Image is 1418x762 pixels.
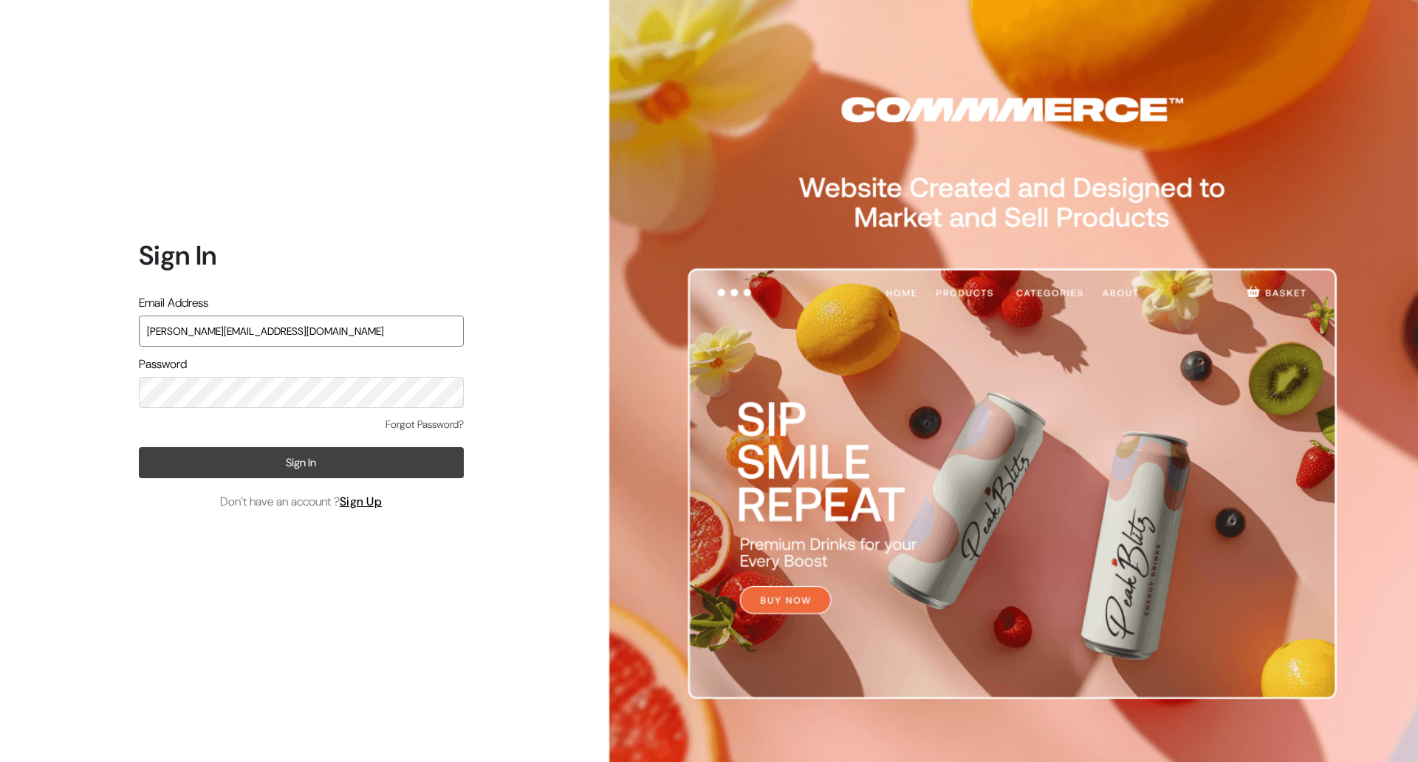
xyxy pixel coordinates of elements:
[139,294,208,312] label: Email Address
[139,356,187,373] label: Password
[220,493,383,511] span: Don’t have an account ?
[386,417,464,432] a: Forgot Password?
[139,239,464,271] h1: Sign In
[340,494,383,509] a: Sign Up
[139,447,464,478] button: Sign In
